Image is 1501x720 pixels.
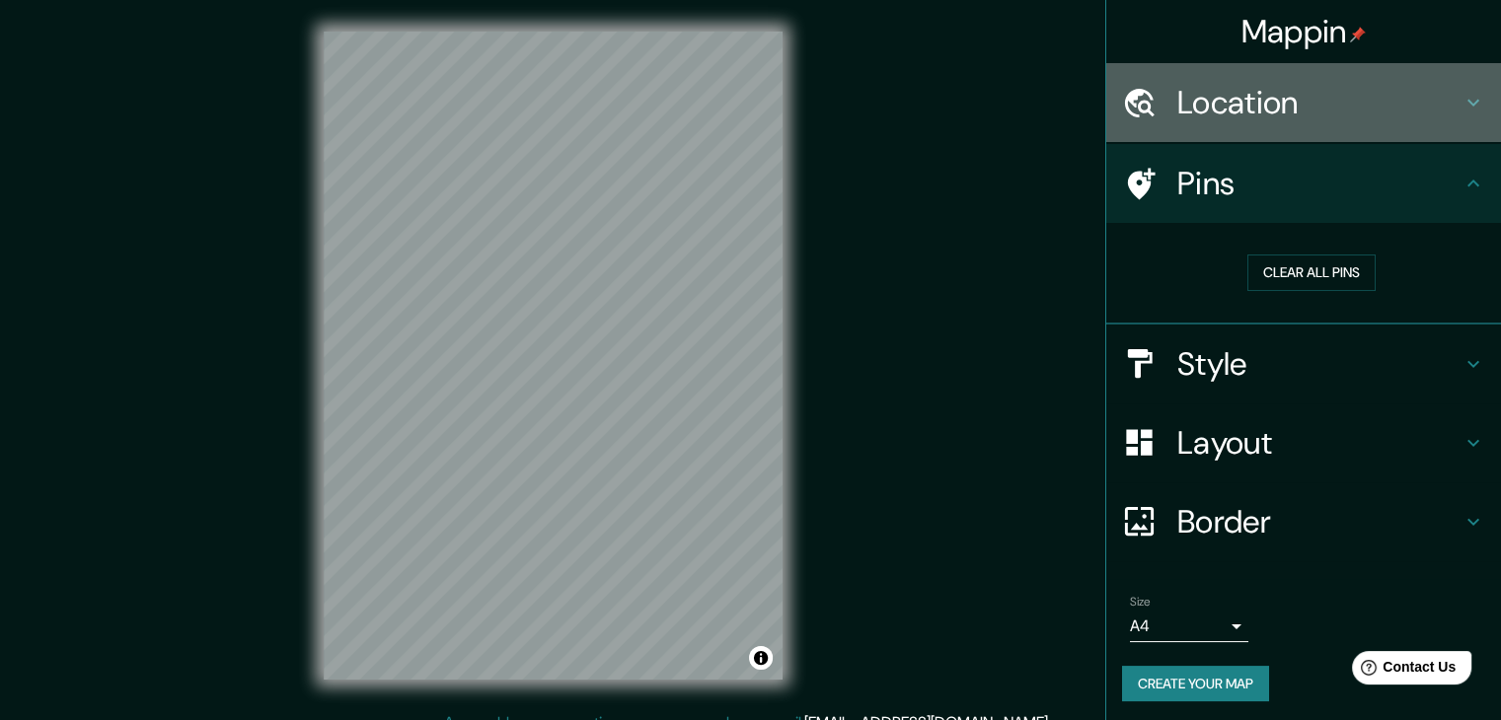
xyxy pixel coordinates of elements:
[1177,423,1462,463] h4: Layout
[1350,27,1366,42] img: pin-icon.png
[749,646,773,670] button: Toggle attribution
[1177,502,1462,541] h4: Border
[1177,164,1462,203] h4: Pins
[1106,324,1501,403] div: Style
[1106,482,1501,561] div: Border
[1177,83,1462,122] h4: Location
[1106,403,1501,482] div: Layout
[1130,611,1248,642] div: A4
[1241,12,1367,51] h4: Mappin
[1130,593,1151,610] label: Size
[324,32,783,680] canvas: Map
[1106,63,1501,142] div: Location
[1177,344,1462,384] h4: Style
[1106,144,1501,223] div: Pins
[1122,666,1269,702] button: Create your map
[1247,254,1376,291] button: Clear all pins
[1325,643,1479,698] iframe: Help widget launcher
